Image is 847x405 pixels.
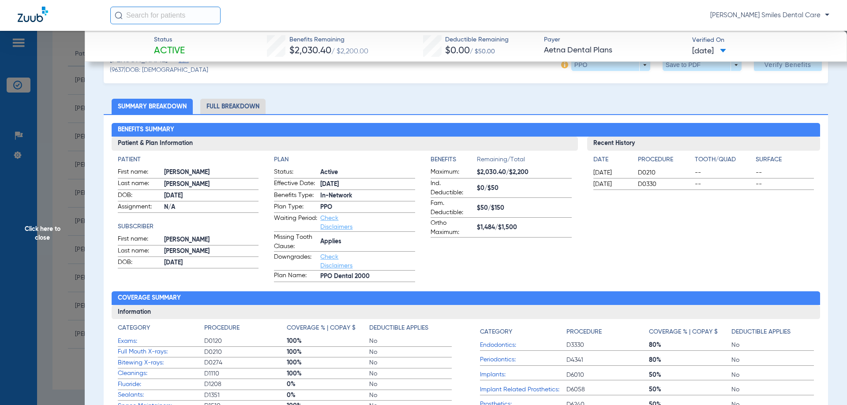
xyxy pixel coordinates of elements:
[289,46,331,56] span: $2,030.40
[164,258,259,268] span: [DATE]
[710,11,829,20] span: [PERSON_NAME] Smiles Dental Care
[369,380,452,389] span: No
[649,327,718,337] h4: Coverage % | Copay $
[480,341,566,350] span: Endodontics:
[756,168,814,177] span: --
[803,363,847,405] iframe: Chat Widget
[164,191,259,201] span: [DATE]
[431,155,477,167] app-breakdown-title: Benefits
[544,45,685,56] span: Aetna Dental Plans
[756,180,814,189] span: --
[112,137,578,151] h3: Patient & Plan Information
[544,35,685,45] span: Payer
[431,155,477,164] h4: Benefits
[112,305,821,319] h3: Information
[204,369,287,378] span: D1110
[369,358,452,367] span: No
[593,155,630,167] app-breakdown-title: Date
[593,180,630,189] span: [DATE]
[274,191,317,201] span: Benefits Type:
[695,180,753,189] span: --
[274,271,317,282] span: Plan Name:
[369,391,452,400] span: No
[118,202,161,213] span: Assignment:
[164,203,259,212] span: N/A
[649,341,731,349] span: 80%
[154,35,185,45] span: Status
[480,323,566,340] app-breakdown-title: Category
[320,272,415,281] span: PPO Dental 2000
[566,327,602,337] h4: Procedure
[765,61,811,68] span: Verify Benefits
[477,168,572,177] span: $2,030.40/$2,200
[320,180,415,189] span: [DATE]
[274,155,415,164] h4: Plan
[649,323,731,340] app-breakdown-title: Coverage % | Copay $
[112,99,193,114] li: Summary Breakdown
[118,323,150,333] h4: Category
[118,222,259,231] app-breakdown-title: Subscriber
[754,59,822,71] button: Verify Benefits
[587,137,821,151] h3: Recent History
[118,390,204,400] span: Sealants:
[431,179,474,197] span: Ind. Deductible:
[204,358,287,367] span: D0274
[204,348,287,357] span: D0210
[110,7,221,24] input: Search for patients
[695,155,753,167] app-breakdown-title: Tooth/Quad
[593,168,630,177] span: [DATE]
[118,155,259,164] h4: Patient
[593,155,630,164] h4: Date
[118,380,204,389] span: Fluoride:
[112,123,821,137] h2: Benefits Summary
[118,323,204,336] app-breakdown-title: Category
[18,7,48,22] img: Zuub Logo
[638,180,692,189] span: D0330
[164,180,259,189] span: [PERSON_NAME]
[566,341,649,349] span: D3330
[204,380,287,389] span: D1208
[287,323,356,333] h4: Coverage % | Copay $
[118,167,161,178] span: First name:
[320,237,415,246] span: Applies
[480,355,566,364] span: Periodontics:
[118,258,161,268] span: DOB:
[731,385,814,394] span: No
[566,385,649,394] span: D6058
[477,204,572,213] span: $50/$150
[756,155,814,167] app-breakdown-title: Surface
[477,223,572,232] span: $1,484/$1,500
[369,323,428,333] h4: Deductible Applies
[274,214,317,231] span: Waiting Period:
[331,48,368,55] span: / $2,200.00
[118,347,204,357] span: Full Mouth X-rays:
[200,99,266,114] li: Full Breakdown
[445,46,470,56] span: $0.00
[115,11,123,19] img: Search Icon
[431,219,474,237] span: Ortho Maximum:
[731,371,814,379] span: No
[663,59,742,71] button: Save to PDF
[692,36,833,45] span: Verified On
[164,247,259,256] span: [PERSON_NAME]
[470,48,495,55] span: / $50.00
[566,323,649,340] app-breakdown-title: Procedure
[692,46,726,57] span: [DATE]
[695,155,753,164] h4: Tooth/Quad
[204,323,287,336] app-breakdown-title: Procedure
[110,66,208,75] span: (9637) DOB: [DEMOGRAPHIC_DATA]
[695,168,753,177] span: --
[320,254,352,269] a: Check Disclaimers
[649,371,731,379] span: 50%
[561,61,568,68] img: info-icon
[320,168,415,177] span: Active
[287,337,369,346] span: 100%
[289,35,368,45] span: Benefits Remaining
[480,385,566,394] span: Implant Related Prosthetics:
[731,327,791,337] h4: Deductible Applies
[112,291,821,305] h2: Coverage Summary
[369,348,452,357] span: No
[320,203,415,212] span: PPO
